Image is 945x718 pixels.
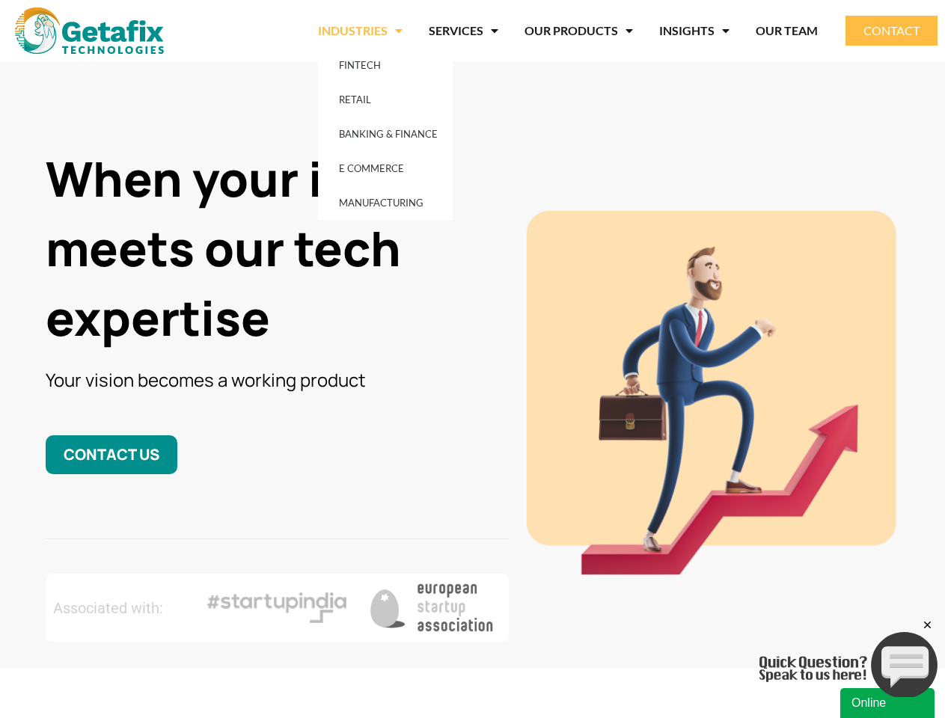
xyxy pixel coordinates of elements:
a: CONTACT US [46,435,177,473]
h1: When your idea meets our tech expertise [46,144,509,352]
img: web and mobile application development company [15,7,164,54]
a: BANKING & FINANCE [318,117,453,151]
ul: INDUSTRIES [318,48,453,220]
a: E COMMERCE [318,151,453,185]
a: FINTECH [318,48,453,82]
a: INSIGHTS [659,13,730,48]
nav: Menu [187,13,818,48]
a: INDUSTRIES [318,13,403,48]
span: CONTACT US [64,444,159,464]
h2: Associated with: [53,601,192,616]
iframe: chat widget [759,619,938,697]
a: OUR TEAM [756,13,818,48]
iframe: chat widget [840,685,938,718]
a: OUR PRODUCTS [525,13,633,48]
a: RETAIL [318,82,453,117]
span: CONTACT [863,25,920,37]
a: SERVICES [429,13,498,48]
a: MANUFACTURING [318,185,453,220]
a: CONTACT [845,16,938,46]
h3: Your vision becomes a working product [46,367,509,392]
